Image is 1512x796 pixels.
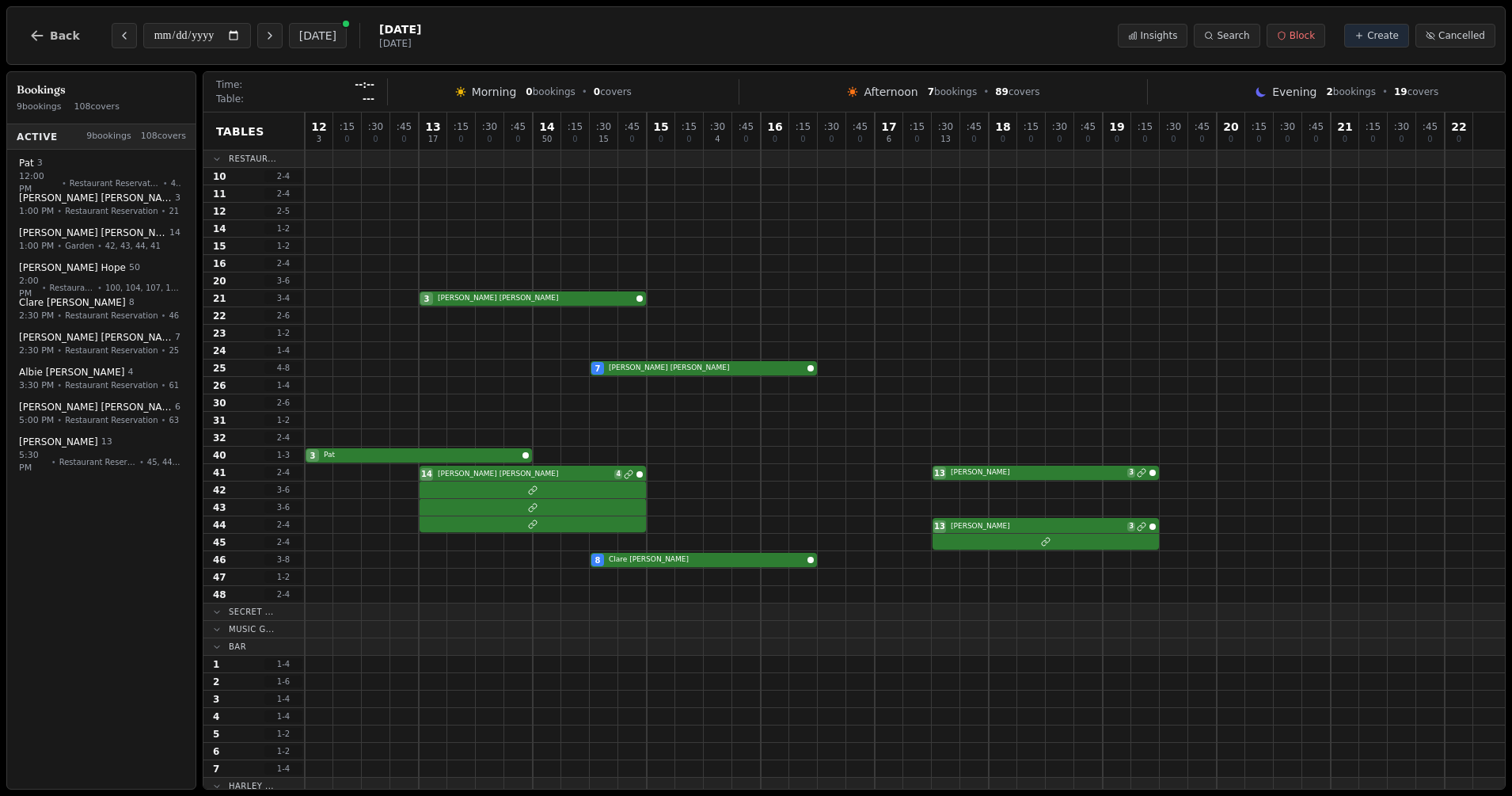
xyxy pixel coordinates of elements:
[438,293,633,304] span: [PERSON_NAME] [PERSON_NAME]
[19,448,48,474] span: 5:30 PM
[428,135,439,143] span: 17
[19,344,54,357] span: 2:30 PM
[62,177,66,189] span: •
[65,240,94,252] span: Garden
[213,205,226,218] span: 12
[264,693,302,705] span: 1 - 4
[1109,121,1124,132] span: 19
[934,520,945,532] span: 13
[105,281,180,293] span: 100, 104, 107, 101, 106, 102, 103, 105
[10,326,192,363] button: [PERSON_NAME] [PERSON_NAME]72:30 PM•Restaurant Reservation•25
[10,291,192,328] button: Clare [PERSON_NAME]82:30 PM•Restaurant Reservation•46
[914,135,919,143] span: 0
[264,467,302,478] span: 2 - 4
[1142,135,1147,143] span: 0
[213,745,219,758] span: 6
[1344,24,1409,48] button: Create
[169,310,179,322] span: 46
[1195,122,1210,131] span: : 45
[161,310,166,322] span: •
[97,281,102,293] span: •
[1451,121,1466,132] span: 22
[1194,24,1259,48] button: Search
[967,122,982,131] span: : 45
[19,274,39,300] span: 2:00 PM
[264,449,302,461] span: 1 - 3
[1309,122,1324,131] span: : 45
[264,292,302,304] span: 3 - 4
[264,658,302,670] span: 1 - 4
[216,124,264,139] span: Tables
[363,93,374,105] span: ---
[10,151,192,202] button: Pat 312:00 PM•Restaurant Reservation•40
[19,204,54,218] span: 1:00 PM
[19,169,59,196] span: 12:00 PM
[1382,86,1388,98] span: •
[50,281,94,293] span: Restaurant Reservation
[264,554,302,566] span: 3 - 8
[1127,522,1135,531] span: 3
[264,571,302,583] span: 1 - 2
[1085,135,1090,143] span: 0
[881,121,896,132] span: 17
[147,455,180,467] span: 45, 44, 41
[65,414,158,426] span: Restaurant Reservation
[614,470,622,479] span: 4
[213,571,226,584] span: 47
[629,135,634,143] span: 0
[526,86,575,98] span: bookings
[264,501,302,513] span: 3 - 6
[864,84,917,100] span: Afternoon
[19,379,54,392] span: 3:30 PM
[938,122,953,131] span: : 30
[264,484,302,496] span: 3 - 6
[37,157,43,170] span: 3
[800,135,805,143] span: 0
[51,455,56,467] span: •
[264,379,302,391] span: 1 - 4
[1326,86,1375,98] span: bookings
[213,310,226,322] span: 22
[101,436,112,449] span: 13
[829,135,834,143] span: 0
[169,379,179,391] span: 61
[57,345,62,356] span: •
[928,86,934,97] span: 7
[715,135,720,143] span: 4
[264,397,302,409] span: 2 - 6
[951,467,1124,478] span: [PERSON_NAME]
[169,414,179,426] span: 63
[743,135,748,143] span: 0
[379,21,421,37] span: [DATE]
[971,135,976,143] span: 0
[10,256,192,307] button: [PERSON_NAME] Hope502:00 PM•Restaurant Reservation•100, 104, 107, 101, 106, 102, 103, 105
[213,763,219,775] span: 7
[995,86,1039,98] span: covers
[526,86,532,97] span: 0
[257,23,283,48] button: Next day
[65,310,158,322] span: Restaurant Reservation
[682,122,697,131] span: : 15
[1313,135,1318,143] span: 0
[264,588,302,600] span: 2 - 4
[1138,122,1153,131] span: : 15
[1394,86,1408,97] span: 19
[264,188,302,200] span: 2 - 4
[1267,24,1325,48] button: Block
[710,122,725,131] span: : 30
[421,468,432,480] span: 14
[17,101,62,114] span: 9 bookings
[1166,122,1181,131] span: : 30
[213,432,226,444] span: 32
[65,345,158,356] span: Restaurant Reservation
[264,310,302,322] span: 2 - 6
[1290,29,1315,42] span: Block
[767,121,782,132] span: 16
[317,135,321,143] span: 3
[57,240,62,252] span: •
[1370,135,1375,143] span: 0
[264,710,302,722] span: 1 - 4
[373,135,378,143] span: 0
[175,331,180,345] span: 7
[171,177,180,189] span: 40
